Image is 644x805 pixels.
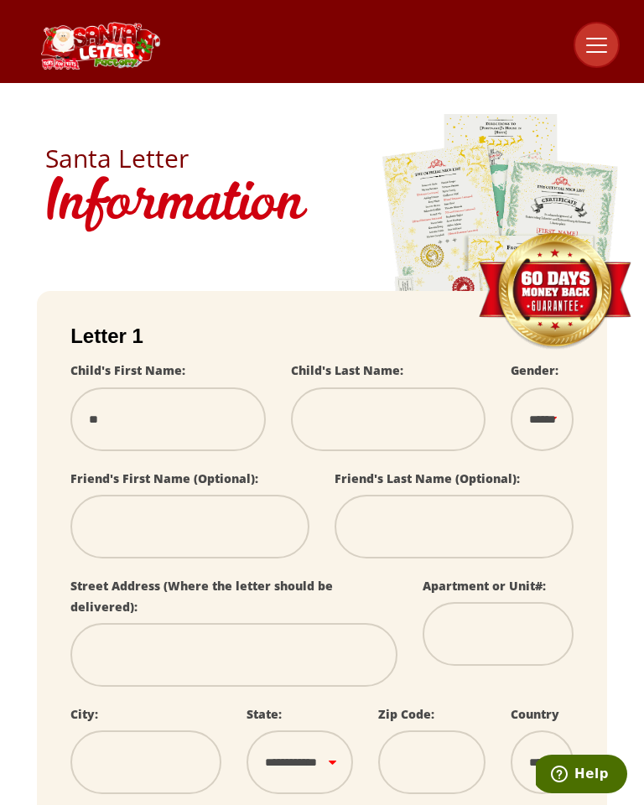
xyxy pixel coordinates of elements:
[511,706,559,722] label: Country
[70,706,98,722] label: City:
[70,325,574,348] h2: Letter 1
[536,755,627,797] iframe: Opens a widget where you can find more information
[378,706,434,722] label: Zip Code:
[70,470,258,486] label: Friend's First Name (Optional):
[247,706,282,722] label: State:
[45,146,599,171] h2: Santa Letter
[423,578,546,594] label: Apartment or Unit#:
[477,232,632,351] img: Money Back Guarantee
[37,22,163,70] img: Santa Letter Logo
[335,470,520,486] label: Friend's Last Name (Optional):
[291,362,403,378] label: Child's Last Name:
[70,362,185,378] label: Child's First Name:
[511,362,558,378] label: Gender:
[70,578,333,615] label: Street Address (Where the letter should be delivered):
[45,171,599,241] h1: Information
